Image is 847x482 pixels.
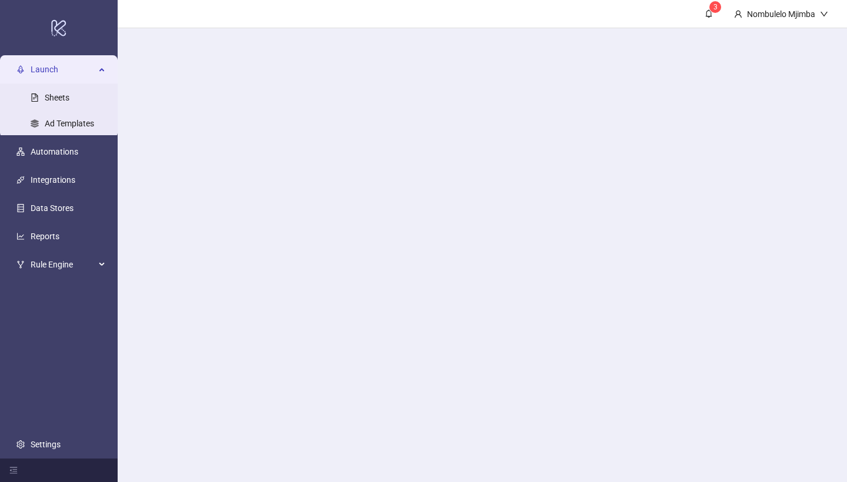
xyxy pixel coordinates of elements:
div: Nombulelo Mjimba [742,8,820,21]
span: down [820,10,828,18]
span: menu-fold [9,466,18,474]
a: Integrations [31,175,75,185]
span: bell [705,9,713,18]
span: fork [16,260,25,269]
a: Ad Templates [45,119,94,128]
span: user [734,10,742,18]
a: Automations [31,147,78,156]
sup: 3 [709,1,721,13]
span: 3 [713,3,718,11]
a: Settings [31,440,61,449]
span: Launch [31,58,95,81]
span: Rule Engine [31,253,95,276]
a: Sheets [45,93,69,102]
a: Data Stores [31,203,74,213]
a: Reports [31,232,59,241]
span: rocket [16,65,25,73]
